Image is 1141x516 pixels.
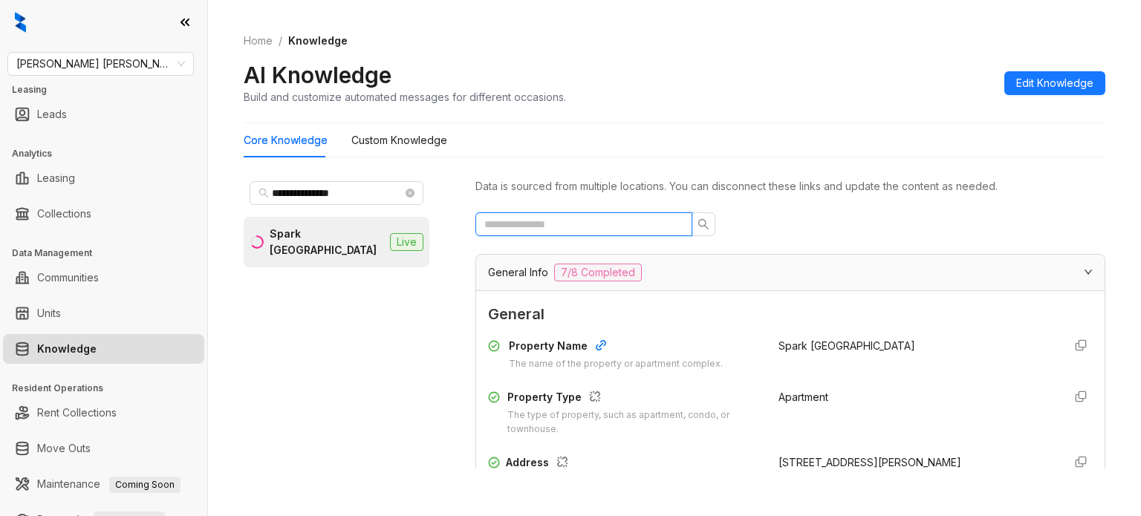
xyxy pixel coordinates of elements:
li: Leasing [3,163,204,193]
div: [STREET_ADDRESS][PERSON_NAME] [778,454,1051,471]
div: The type of property, such as apartment, condo, or townhouse. [507,408,760,437]
li: Leads [3,99,204,129]
a: Leads [37,99,67,129]
a: Collections [37,199,91,229]
a: Knowledge [37,334,97,364]
div: Build and customize automated messages for different occasions. [244,89,566,105]
li: Rent Collections [3,398,204,428]
div: Spark [GEOGRAPHIC_DATA] [270,226,384,258]
li: Knowledge [3,334,204,364]
div: Data is sourced from multiple locations. You can disconnect these links and update the content as... [475,178,1105,195]
h2: AI Knowledge [244,61,391,89]
h3: Analytics [12,147,207,160]
a: Home [241,33,276,49]
a: Communities [37,263,99,293]
span: expanded [1084,267,1093,276]
a: Rent Collections [37,398,117,428]
a: Leasing [37,163,75,193]
a: Move Outs [37,434,91,463]
span: Apartment [778,391,828,403]
span: Spark [GEOGRAPHIC_DATA] [778,339,915,352]
li: Maintenance [3,469,204,499]
span: Edit Knowledge [1016,75,1093,91]
span: General [488,303,1093,326]
span: Live [390,233,423,251]
span: General Info [488,264,548,281]
img: logo [15,12,26,33]
div: Property Type [507,389,760,408]
span: 7/8 Completed [554,264,642,281]
li: Units [3,298,204,328]
li: Communities [3,263,204,293]
li: Move Outs [3,434,204,463]
h3: Leasing [12,83,207,97]
li: Collections [3,199,204,229]
a: Units [37,298,61,328]
li: / [279,33,282,49]
div: Property Name [509,338,723,357]
div: Address [506,454,761,474]
h3: Resident Operations [12,382,207,395]
span: Coming Soon [109,477,181,493]
span: close-circle [406,189,415,197]
div: General Info7/8 Completed [476,255,1105,290]
div: Core Knowledge [244,132,328,148]
span: search [259,188,269,198]
h3: Data Management [12,246,207,260]
button: Edit Knowledge [1004,71,1105,95]
div: The name of the property or apartment complex. [509,357,723,371]
span: Gates Hudson [16,53,185,75]
span: search [698,218,709,230]
span: Knowledge [288,34,348,47]
div: Custom Knowledge [351,132,447,148]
